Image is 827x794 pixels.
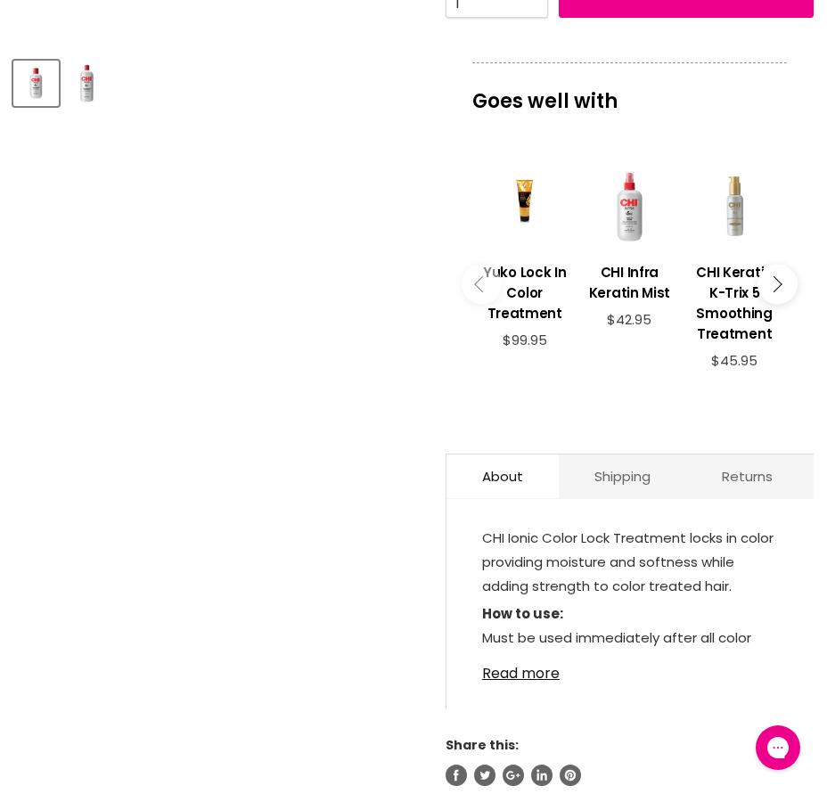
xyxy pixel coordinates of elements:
a: About [446,454,559,498]
a: View product:CHI Infra Keratin Mist [586,249,674,312]
p: CHI Ionic Color Lock Treatment locks in color providing moisture and softness while adding streng... [482,526,778,602]
a: Returns [686,454,808,498]
a: View product:Yuko Lock In Color Treatment [481,249,569,332]
a: Read more [482,655,778,682]
span: $45.95 [711,351,757,370]
img: CHI Infra Ionic Colour Lock Treatment [15,62,57,104]
span: $99.95 [503,331,547,349]
strong: How to use: [482,604,563,623]
aside: Share this: [446,737,814,785]
button: CHI Infra Ionic Colour Lock Treatment [64,61,110,106]
h3: CHI Keratin K-Trix 5 Smoothing Treatment [691,262,778,344]
a: Shipping [559,454,686,498]
a: View product:CHI Keratin K-Trix 5 Smoothing Treatment [691,249,778,353]
h3: Yuko Lock In Color Treatment [481,262,569,323]
h3: CHI Infra Keratin Mist [586,262,674,303]
span: Must be used immediately after all color and chemical services to lock in and seal the color. Sha... [482,628,774,767]
span: Share this: [446,736,519,754]
img: CHI Infra Ionic Colour Lock Treatment [66,62,108,104]
iframe: Gorgias live chat messenger [747,719,809,776]
button: CHI Infra Ionic Colour Lock Treatment [13,61,59,106]
div: Product thumbnails [11,55,428,106]
span: $42.95 [607,310,651,329]
p: Goes well with [472,62,787,121]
